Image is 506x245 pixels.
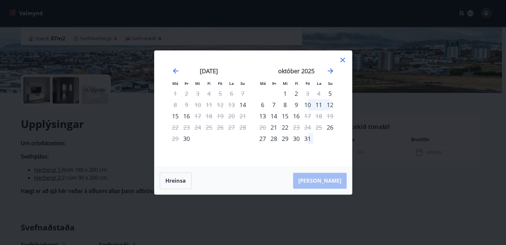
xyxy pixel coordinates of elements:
td: Choose sunnudagur, 26. október 2025 as your check-in date. It’s available. [324,122,336,133]
td: Not available. fimmtudagur, 18. september 2025 [203,110,215,122]
td: Choose sunnudagur, 5. október 2025 as your check-in date. It’s available. [324,88,336,99]
td: Not available. laugardagur, 6. september 2025 [226,88,237,99]
div: 6 [257,99,268,110]
td: Not available. fimmtudagur, 11. september 2025 [203,99,215,110]
td: Not available. fimmtudagur, 4. september 2025 [203,88,215,99]
td: Not available. þriðjudagur, 9. september 2025 [181,99,192,110]
td: Choose sunnudagur, 14. september 2025 as your check-in date. It’s available. [237,99,248,110]
td: Choose þriðjudagur, 14. október 2025 as your check-in date. It’s available. [268,110,279,122]
td: Not available. mánudagur, 8. september 2025 [170,99,181,110]
td: Not available. föstudagur, 3. október 2025 [302,88,313,99]
td: Choose miðvikudagur, 1. október 2025 as your check-in date. It’s available. [279,88,291,99]
div: 22 [279,122,291,133]
td: Choose fimmtudagur, 30. október 2025 as your check-in date. It’s available. [291,133,302,144]
td: Choose fimmtudagur, 9. október 2025 as your check-in date. It’s available. [291,99,302,110]
strong: október 2025 [278,67,315,75]
td: Not available. sunnudagur, 7. september 2025 [237,88,248,99]
div: 27 [257,133,268,144]
div: Aðeins innritun í boði [324,122,336,133]
td: Not available. laugardagur, 13. september 2025 [226,99,237,110]
td: Choose þriðjudagur, 16. september 2025 as your check-in date. It’s available. [181,110,192,122]
small: La [317,81,321,86]
td: Choose þriðjudagur, 28. október 2025 as your check-in date. It’s available. [268,133,279,144]
td: Not available. föstudagur, 19. september 2025 [215,110,226,122]
td: Not available. miðvikudagur, 17. september 2025 [192,110,203,122]
td: Not available. föstudagur, 5. september 2025 [215,88,226,99]
td: Not available. mánudagur, 20. október 2025 [257,122,268,133]
td: Not available. miðvikudagur, 3. september 2025 [192,88,203,99]
div: 2 [291,88,302,99]
td: Choose þriðjudagur, 7. október 2025 as your check-in date. It’s available. [268,99,279,110]
td: Not available. föstudagur, 12. september 2025 [215,99,226,110]
div: 13 [257,110,268,122]
td: Not available. sunnudagur, 21. september 2025 [237,110,248,122]
small: Su [240,81,245,86]
td: Choose mánudagur, 13. október 2025 as your check-in date. It’s available. [257,110,268,122]
div: 16 [181,110,192,122]
td: Not available. mánudagur, 1. september 2025 [170,88,181,99]
div: 9 [291,99,302,110]
td: Not available. laugardagur, 20. september 2025 [226,110,237,122]
small: Mi [195,81,200,86]
small: Fi [207,81,211,86]
small: Má [260,81,266,86]
div: 30 [291,133,302,144]
td: Not available. fimmtudagur, 25. september 2025 [203,122,215,133]
div: Aðeins innritun í boði [237,99,248,110]
td: Choose miðvikudagur, 8. október 2025 as your check-in date. It’s available. [279,99,291,110]
td: Not available. laugardagur, 25. október 2025 [313,122,324,133]
td: Not available. laugardagur, 18. október 2025 [313,110,324,122]
td: Not available. miðvikudagur, 24. september 2025 [192,122,203,133]
div: 31 [302,133,313,144]
small: Fi [295,81,298,86]
td: Choose mánudagur, 6. október 2025 as your check-in date. It’s available. [257,99,268,110]
td: Not available. föstudagur, 17. október 2025 [302,110,313,122]
div: Aðeins útritun í boði [302,88,313,99]
td: Not available. laugardagur, 4. október 2025 [313,88,324,99]
td: Not available. þriðjudagur, 23. september 2025 [181,122,192,133]
td: Not available. sunnudagur, 28. september 2025 [237,122,248,133]
td: Not available. föstudagur, 26. september 2025 [215,122,226,133]
div: Aðeins útritun í boði [192,110,203,122]
div: 15 [279,110,291,122]
div: Move backward to switch to the previous month. [172,67,180,75]
div: 8 [279,99,291,110]
td: Choose fimmtudagur, 2. október 2025 as your check-in date. It’s available. [291,88,302,99]
div: 15 [170,110,181,122]
div: 28 [268,133,279,144]
td: Choose þriðjudagur, 21. október 2025 as your check-in date. It’s available. [268,122,279,133]
div: Aðeins innritun í boði [181,133,192,144]
small: Mi [283,81,288,86]
td: Not available. þriðjudagur, 2. september 2025 [181,88,192,99]
td: Not available. mánudagur, 29. september 2025 [170,133,181,144]
small: Þr [185,81,189,86]
td: Choose miðvikudagur, 15. október 2025 as your check-in date. It’s available. [279,110,291,122]
small: Fö [218,81,222,86]
div: Aðeins útritun í boði [302,110,313,122]
div: Aðeins útritun í boði [291,122,302,133]
td: Not available. fimmtudagur, 23. október 2025 [291,122,302,133]
div: 7 [268,99,279,110]
td: Choose föstudagur, 10. október 2025 as your check-in date. It’s available. [302,99,313,110]
small: Su [328,81,333,86]
div: 16 [291,110,302,122]
td: Not available. mánudagur, 22. september 2025 [170,122,181,133]
div: Aðeins innritun í boði [268,122,279,133]
td: Choose föstudagur, 31. október 2025 as your check-in date. It’s available. [302,133,313,144]
div: Calendar [162,59,344,159]
div: 14 [268,110,279,122]
td: Not available. miðvikudagur, 10. september 2025 [192,99,203,110]
div: 1 [279,88,291,99]
div: Aðeins innritun í boði [324,88,336,99]
small: Fö [306,81,310,86]
div: 11 [313,99,324,110]
div: 12 [324,99,336,110]
button: Hreinsa [160,172,191,189]
td: Not available. laugardagur, 27. september 2025 [226,122,237,133]
div: 10 [302,99,313,110]
strong: [DATE] [200,67,218,75]
div: 29 [279,133,291,144]
div: Move forward to switch to the next month. [326,67,334,75]
small: Þr [272,81,276,86]
td: Not available. sunnudagur, 19. október 2025 [324,110,336,122]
